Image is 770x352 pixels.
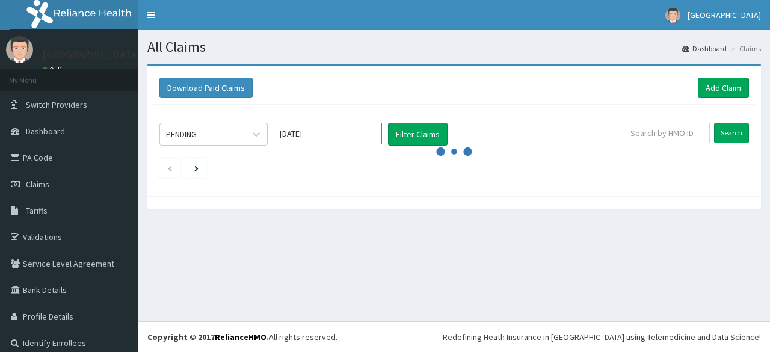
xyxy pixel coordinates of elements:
strong: Copyright © 2017 . [147,332,269,342]
a: Add Claim [698,78,749,98]
a: Previous page [167,162,173,173]
h1: All Claims [147,39,761,55]
footer: All rights reserved. [138,321,770,352]
a: RelianceHMO [215,332,266,342]
a: Online [42,66,71,74]
div: PENDING [166,128,197,140]
button: Filter Claims [388,123,448,146]
div: Redefining Heath Insurance in [GEOGRAPHIC_DATA] using Telemedicine and Data Science! [443,331,761,343]
a: Next page [194,162,199,173]
a: Dashboard [682,43,727,54]
span: Claims [26,179,49,190]
input: Search by HMO ID [623,123,710,143]
button: Download Paid Claims [159,78,253,98]
img: User Image [665,8,680,23]
input: Select Month and Year [274,123,382,144]
li: Claims [728,43,761,54]
span: Dashboard [26,126,65,137]
img: User Image [6,36,33,63]
input: Search [714,123,749,143]
p: [GEOGRAPHIC_DATA] [42,49,141,60]
span: [GEOGRAPHIC_DATA] [688,10,761,20]
span: Tariffs [26,205,48,216]
svg: audio-loading [436,134,472,170]
span: Switch Providers [26,99,87,110]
